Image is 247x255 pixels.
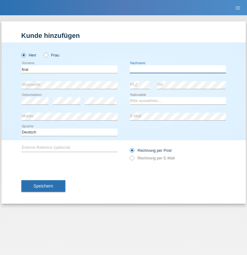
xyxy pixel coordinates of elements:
label: Rechnung per E-Mail [130,156,175,160]
i: menu [235,5,241,11]
label: Rechnung per Post [130,148,172,153]
label: Herr [21,53,37,57]
label: Frau [44,53,59,57]
span: Speichern [34,184,53,188]
h1: Kunde hinzufügen [21,32,226,39]
button: Speichern [21,180,65,192]
input: Frau [44,53,48,57]
input: Rechnung per E-Mail [130,156,134,163]
input: Herr [21,53,25,57]
a: menu [232,6,244,9]
input: Rechnung per Post [130,148,134,156]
